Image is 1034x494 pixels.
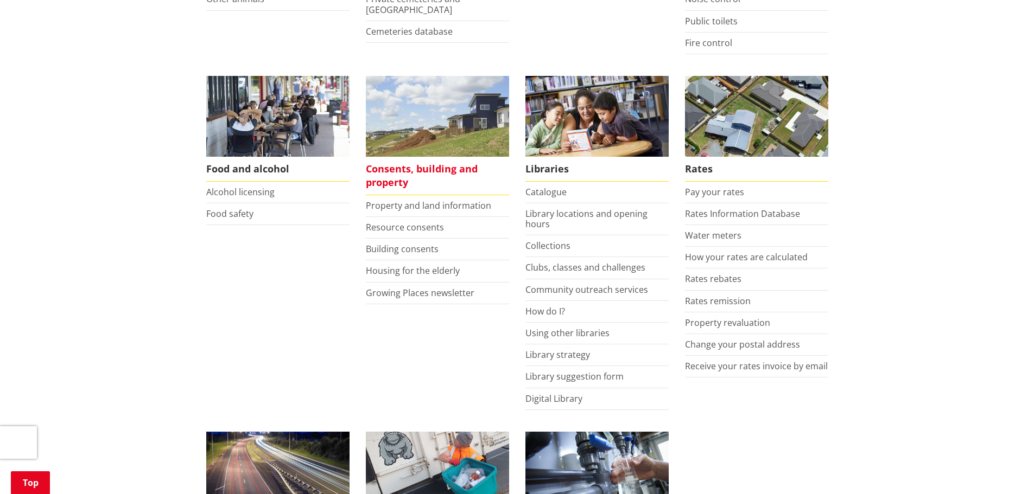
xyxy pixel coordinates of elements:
[206,157,350,182] span: Food and alcohol
[685,186,744,198] a: Pay your rates
[525,76,669,157] img: Waikato District Council libraries
[525,261,645,273] a: Clubs, classes and challenges
[685,15,738,27] a: Public toilets
[366,25,453,37] a: Cemeteries database
[366,76,509,157] img: Land and property thumbnail
[525,393,582,405] a: Digital Library
[525,186,567,198] a: Catalogue
[525,208,648,230] a: Library locations and opening hours
[685,317,770,329] a: Property revaluation
[984,448,1023,487] iframe: Messenger Launcher
[685,229,741,241] a: Water meters
[685,37,732,49] a: Fire control
[525,240,570,252] a: Collections
[525,370,624,382] a: Library suggestion form
[366,287,474,299] a: Growing Places newsletter
[366,76,509,195] a: New Pokeno housing development Consents, building and property
[366,221,444,233] a: Resource consents
[206,76,350,182] a: Food and Alcohol in the Waikato Food and alcohol
[685,338,800,350] a: Change your postal address
[366,265,460,277] a: Housing for the elderly
[525,157,669,182] span: Libraries
[525,284,648,296] a: Community outreach services
[206,186,275,198] a: Alcohol licensing
[685,251,808,263] a: How your rates are calculated
[685,295,751,307] a: Rates remission
[685,360,828,372] a: Receive your rates invoice by email
[525,305,565,317] a: How do I?
[525,76,669,182] a: Library membership is free to everyone who lives in the Waikato district. Libraries
[685,157,828,182] span: Rates
[525,327,610,339] a: Using other libraries
[525,349,590,361] a: Library strategy
[685,76,828,182] a: Pay your rates online Rates
[366,157,509,195] span: Consents, building and property
[685,208,800,220] a: Rates Information Database
[685,76,828,157] img: Rates-thumbnail
[685,273,741,285] a: Rates rebates
[206,208,253,220] a: Food safety
[206,76,350,157] img: Food and Alcohol in the Waikato
[11,471,50,494] a: Top
[366,200,491,211] a: Property and land information
[366,243,439,255] a: Building consents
